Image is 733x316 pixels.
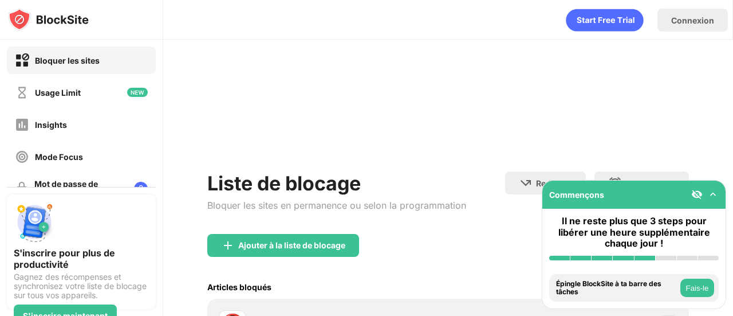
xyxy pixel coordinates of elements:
[35,88,81,97] div: Usage Limit
[207,200,466,211] div: Bloquer les sites en permanence ou selon la programmation
[14,247,149,270] div: S'inscrire pour plus de productivité
[15,53,29,68] img: block-on.svg
[14,201,55,243] img: push-signup.svg
[15,118,29,132] img: insights-off.svg
[8,8,89,31] img: logo-blocksite.svg
[15,85,29,100] img: time-usage-off.svg
[207,72,689,158] iframe: Banner
[207,282,271,292] div: Articles bloqués
[34,179,125,198] div: Mot de passe de protection
[127,88,148,97] img: new-icon.svg
[35,56,100,65] div: Bloquer les sites
[680,279,714,297] button: Fais-le
[15,150,29,164] img: focus-off.svg
[35,120,67,130] div: Insights
[207,171,466,195] div: Liste de blocage
[134,182,148,196] img: lock-menu.svg
[671,15,714,25] div: Connexion
[549,216,719,249] div: Il ne reste plus que 3 steps pour libérer une heure supplémentaire chaque jour !
[14,272,149,300] div: Gagnez des récompenses et synchronisez votre liste de blocage sur tous vos appareils.
[238,241,345,250] div: Ajouter à la liste de blocage
[556,280,677,297] div: Épingle BlockSite à ta barre des tâches
[625,178,675,188] div: Programmer
[691,189,703,200] img: eye-not-visible.svg
[35,152,83,162] div: Mode Focus
[566,9,644,32] div: animation
[15,182,29,196] img: password-protection-off.svg
[536,178,572,188] div: Rediriger
[707,189,719,200] img: omni-setup-toggle.svg
[549,190,604,200] div: Commençons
